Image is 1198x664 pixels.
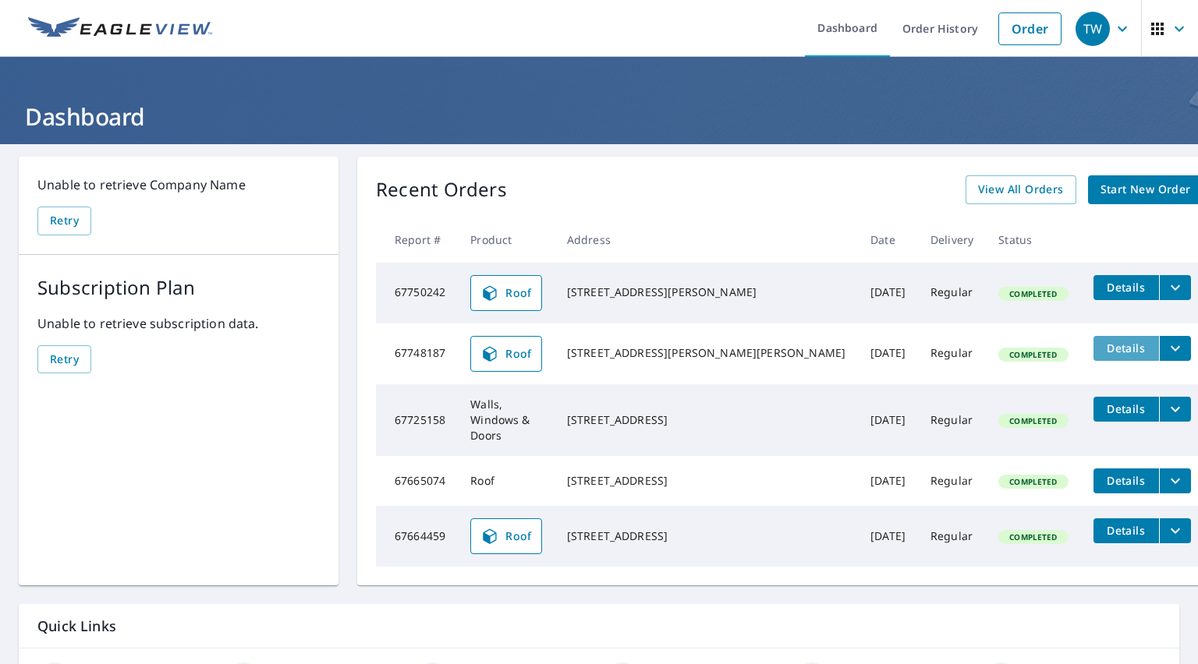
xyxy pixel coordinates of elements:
button: detailsBtn-67725158 [1093,397,1159,422]
span: Roof [480,527,532,546]
p: Subscription Plan [37,274,320,302]
button: filesDropdownBtn-67665074 [1159,468,1191,493]
a: View All Orders [966,175,1076,204]
div: TW [1076,12,1110,46]
span: Roof [480,344,532,363]
span: Details [1103,523,1150,538]
td: Regular [918,506,986,567]
div: [STREET_ADDRESS][PERSON_NAME][PERSON_NAME] [567,345,845,361]
td: 67750242 [376,263,458,323]
a: Roof [470,518,542,554]
span: Completed [1000,532,1066,542]
td: [DATE] [858,384,918,456]
td: [DATE] [858,323,918,384]
span: Retry [50,211,79,231]
td: Regular [918,263,986,323]
p: Recent Orders [376,175,507,204]
button: filesDropdownBtn-67750242 [1159,275,1191,300]
th: Product [458,217,555,263]
button: Retry [37,345,91,374]
button: filesDropdownBtn-67664459 [1159,518,1191,543]
span: Details [1103,280,1150,295]
td: [DATE] [858,456,918,506]
button: detailsBtn-67750242 [1093,275,1159,300]
button: filesDropdownBtn-67748187 [1159,336,1191,361]
button: detailsBtn-67748187 [1093,336,1159,361]
span: Completed [1000,476,1066,487]
th: Date [858,217,918,263]
a: Order [998,12,1062,45]
button: detailsBtn-67664459 [1093,518,1159,543]
span: Details [1103,341,1150,355]
th: Report # [376,217,458,263]
td: Regular [918,323,986,384]
p: Unable to retrieve Company Name [37,175,320,194]
img: EV Logo [28,17,212,41]
a: Roof [470,336,542,372]
th: Delivery [918,217,986,263]
td: 67664459 [376,506,458,567]
span: Completed [1000,288,1066,299]
span: View All Orders [978,180,1064,200]
span: Completed [1000,415,1066,426]
td: Roof [458,456,555,506]
span: Details [1103,473,1150,488]
a: Roof [470,275,542,311]
div: [STREET_ADDRESS] [567,473,845,489]
td: 67725158 [376,384,458,456]
h1: Dashboard [19,101,1179,132]
td: Regular [918,456,986,506]
td: Walls, Windows & Doors [458,384,555,456]
span: Retry [50,350,79,369]
td: Regular [918,384,986,456]
div: [STREET_ADDRESS] [567,412,845,428]
td: 67665074 [376,456,458,506]
button: Retry [37,207,91,235]
div: [STREET_ADDRESS] [567,528,845,544]
span: Completed [1000,349,1066,360]
td: 67748187 [376,323,458,384]
button: detailsBtn-67665074 [1093,468,1159,493]
button: filesDropdownBtn-67725158 [1159,397,1191,422]
span: Details [1103,401,1150,416]
th: Address [555,217,858,263]
div: [STREET_ADDRESS][PERSON_NAME] [567,284,845,300]
td: [DATE] [858,263,918,323]
td: [DATE] [858,506,918,567]
span: Roof [480,284,532,302]
th: Status [986,217,1080,263]
p: Unable to retrieve subscription data. [37,314,320,333]
p: Quick Links [37,616,1161,636]
span: Start New Order [1101,180,1191,200]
